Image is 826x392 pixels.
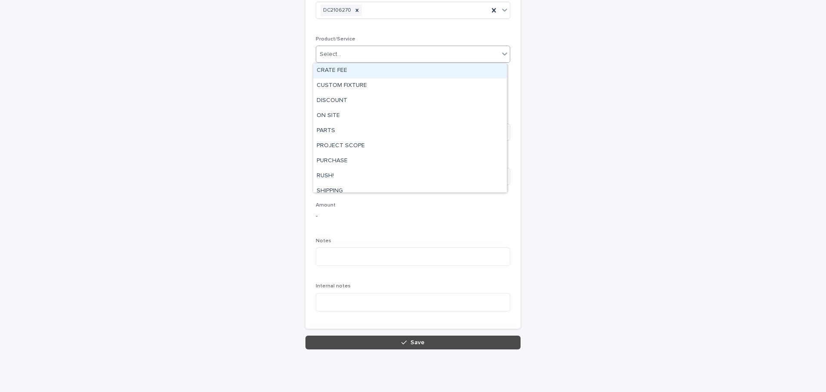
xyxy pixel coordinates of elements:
[316,238,331,244] span: Notes
[305,336,521,349] button: Save
[313,123,507,139] div: PARTS
[316,212,510,221] p: -
[313,169,507,184] div: RUSH!
[313,184,507,199] div: SHIPPING
[313,93,507,108] div: DISCOUNT
[316,37,355,42] span: Product/Service
[316,203,336,208] span: Amount
[313,154,507,169] div: PURCHASE
[410,340,425,346] span: Save
[321,5,352,16] div: DC2106270
[313,63,507,78] div: CRATE FEE
[313,139,507,154] div: PROJECT SCOPE
[316,284,351,289] span: Internal notes
[313,78,507,93] div: CUSTOM FIXTURE
[313,108,507,123] div: ON SITE
[320,50,341,59] div: Select...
